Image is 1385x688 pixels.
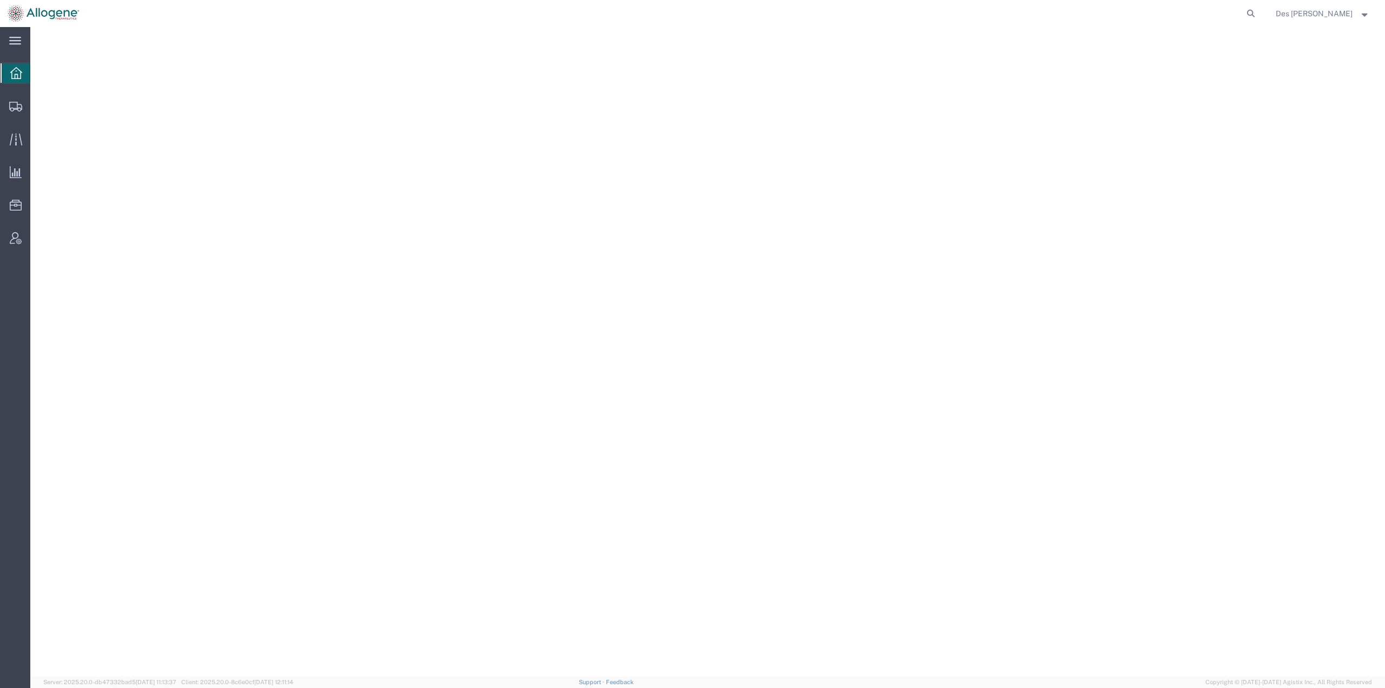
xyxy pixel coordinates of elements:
img: logo [8,5,79,22]
span: [DATE] 12:11:14 [254,679,293,685]
iframe: FS Legacy Container [30,27,1385,677]
span: Server: 2025.20.0-db47332bad5 [43,679,176,685]
span: Client: 2025.20.0-8c6e0cf [181,679,293,685]
a: Support [579,679,606,685]
span: [DATE] 11:13:37 [136,679,176,685]
button: Des [PERSON_NAME] [1275,7,1370,20]
span: Des Charlery [1276,8,1353,19]
span: Copyright © [DATE]-[DATE] Agistix Inc., All Rights Reserved [1205,678,1372,687]
a: Feedback [606,679,634,685]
